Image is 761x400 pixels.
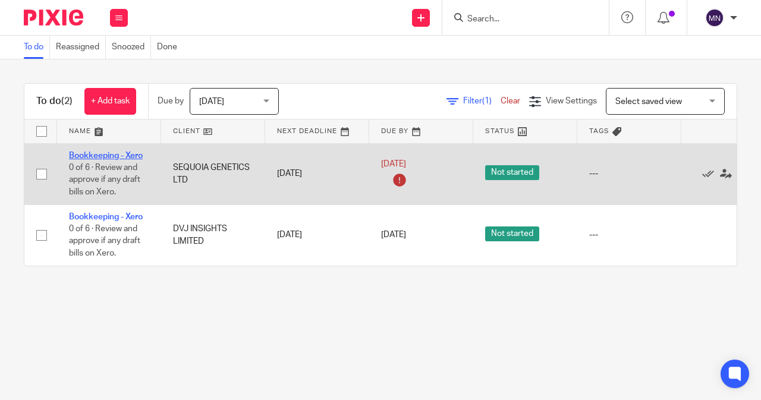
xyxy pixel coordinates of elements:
a: Clear [501,97,520,105]
span: Tags [589,128,609,134]
a: Bookkeeping - Xero [69,152,143,160]
div: --- [589,168,669,179]
span: View Settings [546,97,597,105]
span: [DATE] [381,160,406,168]
span: Select saved view [615,97,682,106]
div: --- [589,229,669,241]
span: Not started [485,165,539,180]
span: 0 of 6 · Review and approve if any draft bills on Xero. [69,225,140,257]
input: Search [466,14,573,25]
a: Mark as done [702,168,720,179]
span: (2) [61,96,73,106]
td: [DATE] [265,143,369,204]
td: SEQUOIA GENETICS LTD [161,143,265,204]
a: Done [157,36,183,59]
h1: To do [36,95,73,108]
img: Pixie [24,10,83,26]
a: Bookkeeping - Xero [69,213,143,221]
p: Due by [158,95,184,107]
a: Snoozed [112,36,151,59]
a: + Add task [84,88,136,115]
span: Not started [485,226,539,241]
td: [DATE] [265,204,369,266]
span: Filter [463,97,501,105]
a: Reassigned [56,36,106,59]
span: [DATE] [199,97,224,106]
a: To do [24,36,50,59]
span: [DATE] [381,231,406,240]
td: DVJ INSIGHTS LIMITED [161,204,265,266]
span: 0 of 6 · Review and approve if any draft bills on Xero. [69,163,140,196]
img: svg%3E [705,8,724,27]
span: (1) [482,97,492,105]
